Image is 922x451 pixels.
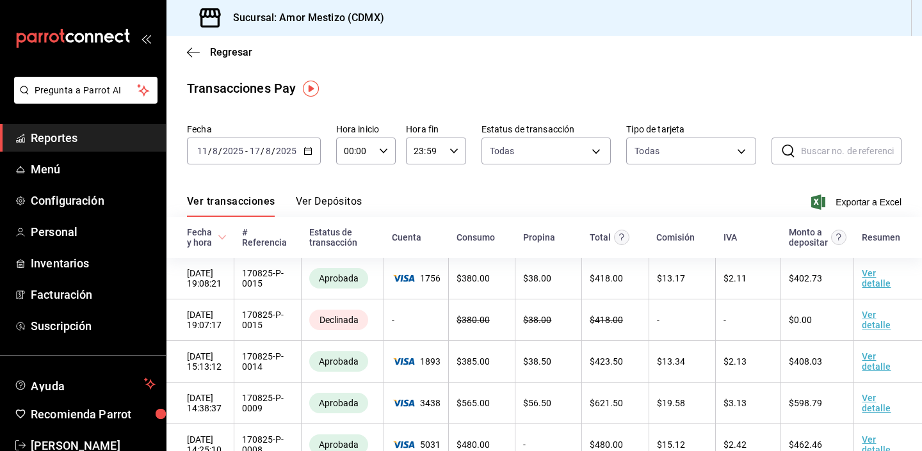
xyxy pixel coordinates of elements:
a: Ver detalle [862,393,891,413]
span: Regresar [210,46,252,58]
div: Transacciones Pay [187,79,296,98]
input: -- [197,146,208,156]
span: $ 38.00 [523,273,551,283]
span: $ 15.12 [657,439,685,450]
div: Resumen [862,232,900,242]
td: [DATE] 14:38:37 [166,383,234,424]
label: Hora inicio [336,125,396,134]
td: 170825-P-0015 [234,299,302,341]
td: - [716,299,781,341]
span: Aprobada [314,356,364,367]
span: $ 13.34 [657,356,685,367]
span: Pregunta a Parrot AI [35,84,138,97]
button: Regresar [187,46,252,58]
span: $ 13.17 [657,273,685,283]
div: IVA [724,232,737,242]
span: / [261,146,264,156]
div: Comisión [656,232,695,242]
label: Tipo de tarjeta [626,125,756,134]
td: [DATE] 15:13:12 [166,341,234,383]
label: Hora fin [406,125,465,134]
input: -- [265,146,271,156]
span: - [245,146,248,156]
td: - [649,299,715,341]
span: $ 598.79 [789,398,822,408]
span: Reportes [31,129,156,146]
div: Transacciones cobradas de manera exitosa. [309,351,368,372]
input: -- [212,146,218,156]
div: Cuenta [392,232,421,242]
span: 5031 [392,439,441,450]
span: $ 621.50 [590,398,623,408]
input: -- [249,146,261,156]
svg: Este es el monto resultante del total pagado menos comisión e IVA. Esta será la parte que se depo... [831,230,846,245]
div: Propina [523,232,555,242]
span: Configuración [31,192,156,209]
div: Total [590,232,611,242]
input: ---- [222,146,244,156]
span: Aprobada [314,398,364,408]
span: / [208,146,212,156]
span: 1893 [392,356,441,367]
span: $ 462.46 [789,439,822,450]
button: Ver transacciones [187,195,275,217]
a: Ver detalle [862,310,891,330]
span: Ayuda [31,376,139,392]
div: Transacciones declinadas por el banco emisor. No se hace ningún cargo al tarjetahabiente ni al co... [309,310,368,330]
label: Estatus de transacción [481,125,611,134]
span: $ 380.00 [457,315,490,325]
input: ---- [275,146,297,156]
span: Personal [31,223,156,241]
span: $ 402.73 [789,273,822,283]
span: $ 385.00 [457,356,490,367]
td: 170825-P-0009 [234,383,302,424]
a: Ver detalle [862,268,891,289]
button: Exportar a Excel [814,194,902,210]
a: Ver detalle [862,351,891,372]
span: Fecha y hora [187,227,227,248]
div: Consumo [457,232,495,242]
td: $0.00 [781,299,854,341]
td: [DATE] 19:07:17 [166,299,234,341]
div: Monto a depositar [789,227,828,248]
div: Transacciones cobradas de manera exitosa. [309,393,368,413]
span: $ 418.00 [590,315,623,325]
span: Facturación [31,286,156,303]
td: - [384,299,449,341]
button: Pregunta a Parrot AI [14,77,158,104]
label: Fecha [187,125,321,134]
span: $ 423.50 [590,356,623,367]
span: Menú [31,161,156,178]
span: $ 2.13 [724,356,747,367]
td: 170825-P-0014 [234,341,302,383]
span: $ 480.00 [457,439,490,450]
span: $ 56.50 [523,398,551,408]
div: Todas [635,145,659,157]
span: / [271,146,275,156]
span: $ 380.00 [457,273,490,283]
span: $ 38.00 [523,315,551,325]
h3: Sucursal: Amor Mestizo (CDMX) [223,10,384,26]
div: Transacciones cobradas de manera exitosa. [309,268,368,289]
span: Aprobada [314,439,364,450]
span: $ 408.03 [789,356,822,367]
div: navigation tabs [187,195,362,217]
button: Ver Depósitos [296,195,362,217]
a: Pregunta a Parrot AI [9,93,158,106]
span: Suscripción [31,317,156,335]
span: Recomienda Parrot [31,406,156,423]
span: $ 2.11 [724,273,747,283]
span: $ 2.42 [724,439,747,450]
div: Estatus de transacción [309,227,376,248]
span: $ 19.58 [657,398,685,408]
td: 170825-P-0015 [234,258,302,299]
span: 1756 [392,273,441,283]
button: open_drawer_menu [141,33,151,44]
img: Tooltip marker [303,81,319,97]
div: Fecha y hora [187,227,215,248]
div: # Referencia [242,227,294,248]
span: $ 3.13 [724,398,747,408]
span: Aprobada [314,273,364,283]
